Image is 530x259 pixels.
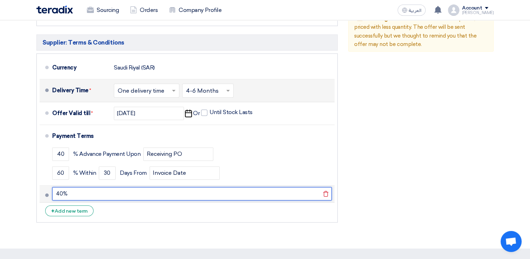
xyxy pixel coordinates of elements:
h5: Supplier: Terms & Conditions [36,34,338,51]
div: Payment Terms [52,128,326,145]
input: payment-term-2 [150,166,220,180]
a: Company Profile [163,2,227,18]
button: العربية [398,5,426,16]
span: العربية [409,8,421,13]
img: Teradix logo [36,6,73,14]
a: Orders [124,2,163,18]
img: profile_test.png [448,5,459,16]
input: payment-term-2 [99,166,116,180]
span: + [51,208,55,214]
input: payment-term-2 [143,147,213,161]
a: Sourcing [81,2,124,18]
span: Or [193,110,200,117]
div: [PERSON_NAME] [462,11,494,15]
div: Account [462,5,482,11]
input: payment-term-2 [52,166,69,180]
div: Saudi Riyal (SAR) [114,61,155,74]
div: Open chat [501,231,522,252]
div: Delivery Time [52,82,108,99]
label: Until Stock Lasts [201,109,253,116]
div: Currency [52,59,108,76]
span: Warning: [367,15,389,22]
span: % Advance Payment Upon [73,151,140,158]
input: payment-term-1 [52,147,69,161]
span: % Within [73,170,96,177]
span: Days From [120,170,147,177]
div: Offer Valid till [52,105,108,122]
div: Add new term [45,205,94,216]
input: Add your term here... [52,187,332,200]
input: yyyy-mm-dd [114,107,184,120]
